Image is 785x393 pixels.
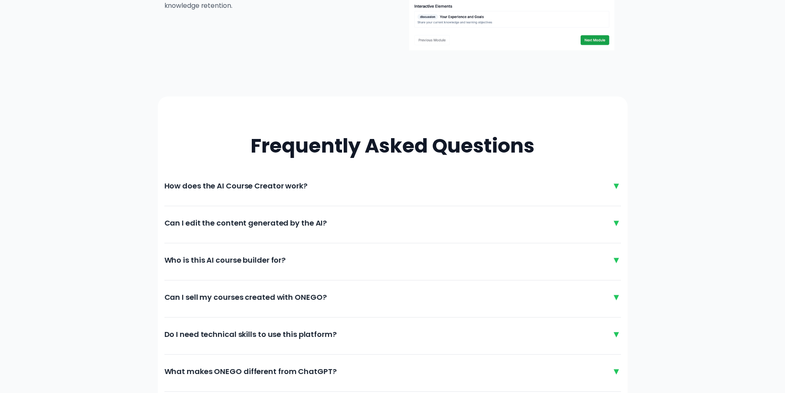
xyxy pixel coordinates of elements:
[612,327,621,341] div: ▼
[612,290,621,304] div: ▼
[612,179,621,193] div: ▼
[164,180,307,192] h3: How does the AI Course Creator work?
[164,366,337,377] h3: What makes ONEGO different from ChatGPT?
[164,329,337,340] h3: Do I need technical skills to use this platform?
[164,254,286,266] h3: Who is this AI course builder for?
[612,216,621,230] div: ▼
[612,365,621,378] div: ▼
[164,136,621,156] h2: Frequently Asked Questions
[612,253,621,267] div: ▼
[164,217,327,229] h3: Can I edit the content generated by the AI?
[164,292,327,303] h3: Can I sell my courses created with ONEGO?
